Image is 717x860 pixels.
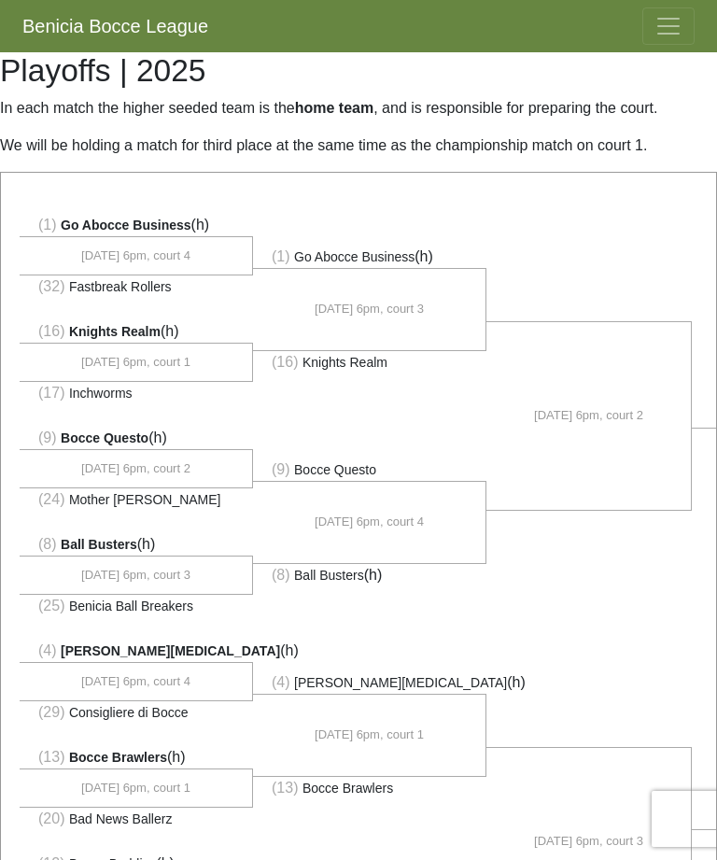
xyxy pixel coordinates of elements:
span: Bocce Brawlers [69,750,167,765]
button: Toggle navigation [642,7,695,45]
li: (h) [20,640,253,663]
span: [DATE] 6pm, court 2 [534,406,643,425]
span: Bocce Questo [61,430,148,445]
span: (4) [272,674,290,690]
span: Fastbreak Rollers [69,279,172,294]
span: (29) [38,704,64,720]
li: (h) [253,563,486,586]
span: [PERSON_NAME][MEDICAL_DATA] [61,643,280,658]
span: Ball Busters [61,537,137,552]
span: (13) [38,749,64,765]
span: Knights Realm [69,324,161,339]
span: Knights Realm [302,355,387,370]
span: (20) [38,811,64,826]
span: [DATE] 6pm, court 1 [81,779,190,797]
span: (9) [38,430,57,445]
span: [DATE] 6pm, court 3 [534,832,643,851]
span: [DATE] 6pm, court 4 [81,672,190,691]
span: (32) [38,278,64,294]
li: (h) [20,533,253,557]
span: [DATE] 6pm, court 4 [315,513,424,531]
span: (1) [272,248,290,264]
span: (24) [38,491,64,507]
span: Bocce Questo [294,462,376,477]
span: (4) [38,642,57,658]
strong: home team [295,100,373,116]
span: [DATE] 6pm, court 3 [81,566,190,585]
span: Go Abocce Business [294,249,415,264]
span: (8) [38,536,57,552]
span: Bocce Brawlers [302,781,393,796]
span: [DATE] 6pm, court 1 [315,726,424,744]
span: Go Abocce Business [61,218,191,233]
span: (13) [272,780,298,796]
span: Consigliere di Bocce [69,705,189,720]
li: (h) [20,214,253,237]
span: [DATE] 6pm, court 3 [315,300,424,318]
span: [DATE] 6pm, court 1 [81,353,190,372]
span: (16) [38,323,64,339]
li: (h) [20,320,253,344]
span: [PERSON_NAME][MEDICAL_DATA] [294,675,507,690]
li: (h) [20,427,253,450]
span: Ball Busters [294,568,364,583]
span: (16) [272,354,298,370]
span: (25) [38,598,64,613]
li: (h) [20,746,253,769]
span: (8) [272,567,290,583]
span: (17) [38,385,64,401]
span: Bad News Ballerz [69,811,173,826]
span: [DATE] 6pm, court 2 [81,459,190,478]
span: (1) [38,217,57,233]
a: Benicia Bocce League [22,7,208,45]
li: (h) [253,671,486,695]
span: Benicia Ball Breakers [69,599,193,613]
span: Inchworms [69,386,133,401]
span: Mother [PERSON_NAME] [69,492,221,507]
li: (h) [253,246,486,269]
span: (9) [272,461,290,477]
span: [DATE] 6pm, court 4 [81,247,190,265]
